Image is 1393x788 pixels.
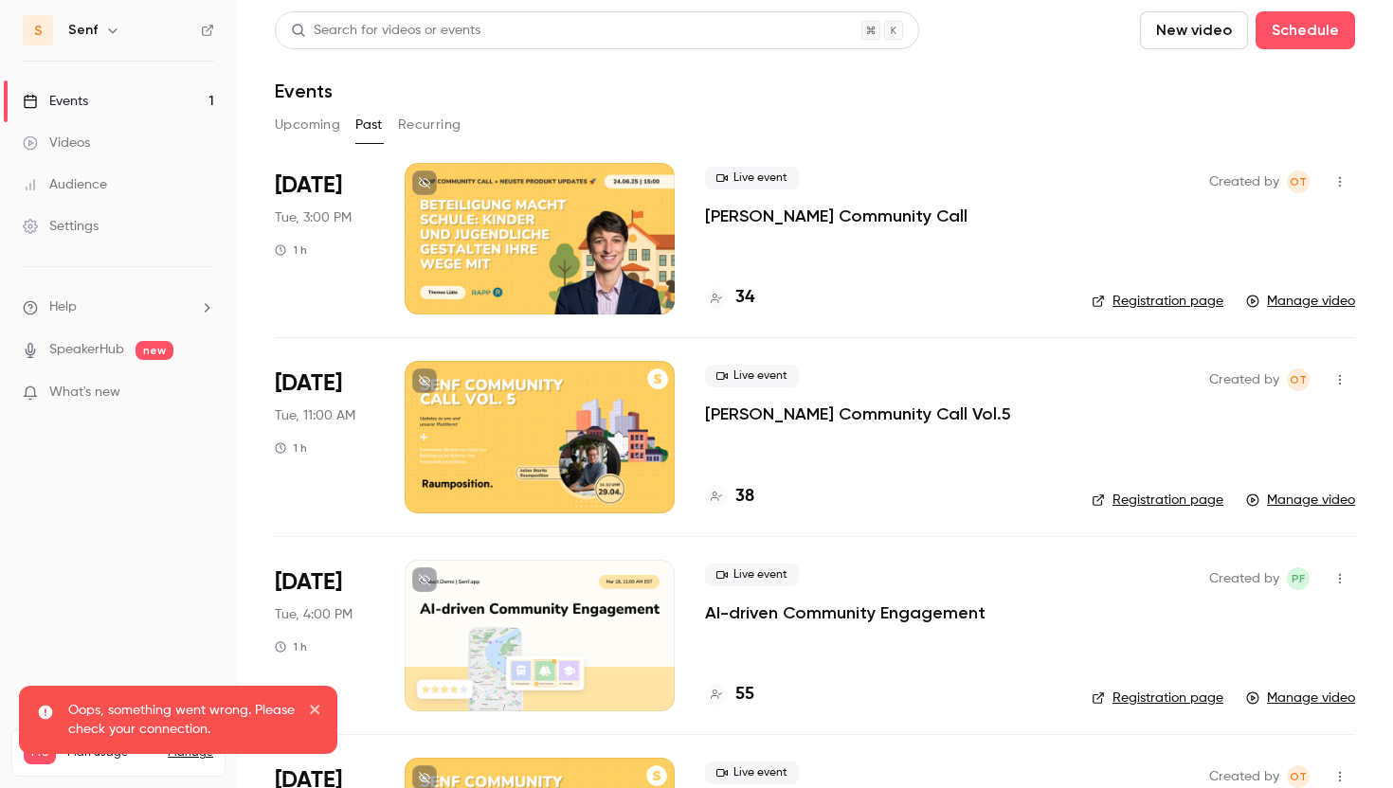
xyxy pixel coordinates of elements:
[309,701,322,724] button: close
[136,341,173,360] span: new
[1290,368,1307,391] span: OT
[49,297,77,317] span: Help
[68,701,296,739] p: Oops, something went wrong. Please check your connection.
[275,170,342,201] span: [DATE]
[1246,689,1355,707] a: Manage video
[1290,765,1307,788] span: OT
[1246,491,1355,510] a: Manage video
[275,242,307,258] div: 1 h
[68,21,98,40] h6: Senf
[275,440,307,456] div: 1 h
[23,92,88,111] div: Events
[23,134,90,152] div: Videos
[1092,689,1223,707] a: Registration page
[1209,765,1279,788] span: Created by
[1256,11,1355,49] button: Schedule
[275,406,355,425] span: Tue, 11:00 AM
[1140,11,1248,49] button: New video
[275,560,374,711] div: Mar 18 Tue, 11:00 AM (America/New York)
[735,484,754,510] h4: 38
[49,383,120,403] span: What's new
[1209,368,1279,391] span: Created by
[705,682,754,707] a: 55
[1287,368,1310,391] span: Oscar Pablo Thies
[1290,170,1307,193] span: OT
[1209,170,1279,193] span: Created by
[23,217,99,236] div: Settings
[49,340,124,360] a: SpeakerHub
[735,682,754,707] h4: 55
[705,761,799,784] span: Live event
[705,564,799,586] span: Live event
[275,361,374,512] div: Apr 29 Tue, 11:00 AM (Europe/Berlin)
[191,385,214,402] iframe: Noticeable Trigger
[705,205,968,227] a: [PERSON_NAME] Community Call
[1287,765,1310,788] span: Oscar Pablo Thies
[275,208,352,227] span: Tue, 3:00 PM
[275,639,307,654] div: 1 h
[705,403,1011,425] a: [PERSON_NAME] Community Call Vol.5
[705,365,799,387] span: Live event
[275,80,333,102] h1: Events
[705,285,754,311] a: 34
[705,167,799,189] span: Live event
[1209,567,1279,590] span: Created by
[275,368,342,399] span: [DATE]
[291,21,480,41] div: Search for videos or events
[1246,292,1355,311] a: Manage video
[398,110,461,140] button: Recurring
[23,175,107,194] div: Audience
[1092,491,1223,510] a: Registration page
[705,484,754,510] a: 38
[275,110,340,140] button: Upcoming
[34,21,43,41] span: S
[1292,567,1305,590] span: PF
[1092,292,1223,311] a: Registration page
[355,110,383,140] button: Past
[275,605,353,624] span: Tue, 4:00 PM
[735,285,754,311] h4: 34
[1287,170,1310,193] span: Oscar Pablo Thies
[23,297,214,317] li: help-dropdown-opener
[1287,567,1310,590] span: Pascal Fuhr
[705,601,986,624] a: AI-driven Community Engagement
[275,163,374,314] div: Jun 24 Tue, 3:00 PM (Europe/Berlin)
[275,567,342,598] span: [DATE]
